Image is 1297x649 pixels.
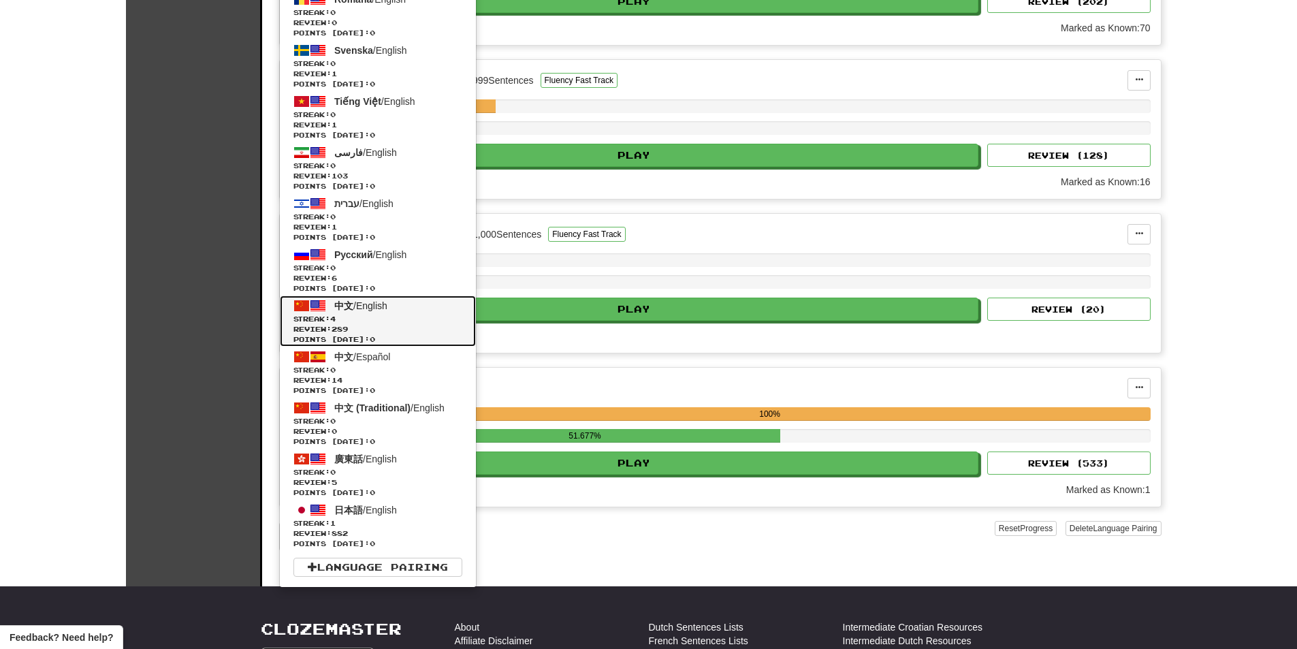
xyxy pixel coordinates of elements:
button: Play [290,144,979,167]
span: Streak: [293,110,462,120]
span: Review: 1 [293,69,462,79]
span: Review: 6 [293,273,462,283]
a: 廣東話/EnglishStreak:0 Review:5Points [DATE]:0 [280,449,476,500]
span: / English [334,454,397,464]
button: Fluency Fast Track [548,227,625,242]
span: Points [DATE]: 0 [293,181,462,191]
button: ResetProgress [995,521,1057,536]
span: Points [DATE]: 0 [293,539,462,549]
span: עברית [334,198,359,209]
span: Points [DATE]: 0 [293,232,462,242]
div: 100% [389,407,1151,421]
a: Tiếng Việt/EnglishStreak:0 Review:1Points [DATE]:0 [280,91,476,142]
span: Review: 103 [293,171,462,181]
a: Svenska/EnglishStreak:0 Review:1Points [DATE]:0 [280,40,476,91]
span: / English [334,300,387,311]
div: Marked as Known: 16 [1061,175,1151,189]
span: Points [DATE]: 0 [293,437,462,447]
span: Streak: [293,467,462,477]
span: 0 [330,417,336,425]
button: DeleteLanguage Pairing [1066,521,1162,536]
span: Points [DATE]: 0 [293,130,462,140]
span: فارسی [334,147,363,158]
span: 0 [330,212,336,221]
div: Marked as Known: 1 [1066,483,1151,496]
span: / English [334,96,415,107]
a: עברית/EnglishStreak:0 Review:1Points [DATE]:0 [280,193,476,244]
span: 0 [330,161,336,170]
span: Points [DATE]: 0 [293,79,462,89]
button: Review (20) [987,298,1151,321]
span: Points [DATE]: 0 [293,283,462,294]
a: فارسی/EnglishStreak:0 Review:103Points [DATE]:0 [280,142,476,193]
span: Progress [1020,524,1053,533]
a: 中文/EnglishStreak:4 Review:289Points [DATE]:0 [280,296,476,347]
span: 1 [330,519,336,527]
button: Play [290,452,979,475]
a: French Sentences Lists [649,634,748,648]
span: Streak: [293,161,462,171]
span: 廣東話 [334,454,363,464]
span: Review: 882 [293,528,462,539]
span: 中文 [334,351,353,362]
span: 0 [330,8,336,16]
span: 中文 [334,300,353,311]
span: / English [334,505,397,516]
span: Tiếng Việt [334,96,381,107]
button: Review (533) [987,452,1151,475]
span: 4 [330,315,336,323]
span: / English [334,249,406,260]
span: Points [DATE]: 0 [293,334,462,345]
div: 51.677% [389,429,781,443]
a: Intermediate Croatian Resources [843,620,982,634]
span: Review: 289 [293,324,462,334]
button: Review (128) [987,144,1151,167]
a: Русский/EnglishStreak:0 Review:6Points [DATE]:0 [280,244,476,296]
span: / English [334,45,407,56]
span: 中文 (Traditional) [334,402,411,413]
a: Dutch Sentences Lists [649,620,743,634]
span: Points [DATE]: 0 [293,28,462,38]
span: Language Pairing [1093,524,1157,533]
span: Open feedback widget [10,631,113,644]
a: Clozemaster [261,620,402,637]
span: 0 [330,59,336,67]
button: Play [290,298,979,321]
span: 0 [330,264,336,272]
span: Svenska [334,45,373,56]
div: 999 Sentences [473,74,534,87]
a: 中文 (Traditional)/EnglishStreak:0 Review:0Points [DATE]:0 [280,398,476,449]
span: 0 [330,366,336,374]
span: / English [334,147,397,158]
span: Review: 5 [293,477,462,488]
span: Points [DATE]: 0 [293,385,462,396]
span: Streak: [293,263,462,273]
a: Affiliate Disclaimer [455,634,533,648]
span: Русский [334,249,373,260]
span: Review: 1 [293,120,462,130]
span: 0 [330,468,336,476]
div: Marked as Known: 70 [1061,21,1151,35]
button: Fluency Fast Track [541,73,618,88]
a: 日本語/EnglishStreak:1 Review:882Points [DATE]:0 [280,500,476,551]
span: / English [334,402,445,413]
a: Language Pairing [293,558,462,577]
span: Streak: [293,212,462,222]
span: Review: 1 [293,222,462,232]
span: 0 [330,110,336,118]
span: Points [DATE]: 0 [293,488,462,498]
span: Streak: [293,365,462,375]
div: 1,000 Sentences [473,227,541,241]
span: Review: 0 [293,18,462,28]
a: Intermediate Dutch Resources [843,634,972,648]
a: 中文/EspañolStreak:0 Review:14Points [DATE]:0 [280,347,476,398]
span: / English [334,198,394,209]
a: About [455,620,480,634]
span: Streak: [293,59,462,69]
span: Streak: [293,518,462,528]
span: Streak: [293,314,462,324]
span: Streak: [293,7,462,18]
span: Review: 0 [293,426,462,437]
span: / Español [334,351,390,362]
span: Review: 14 [293,375,462,385]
